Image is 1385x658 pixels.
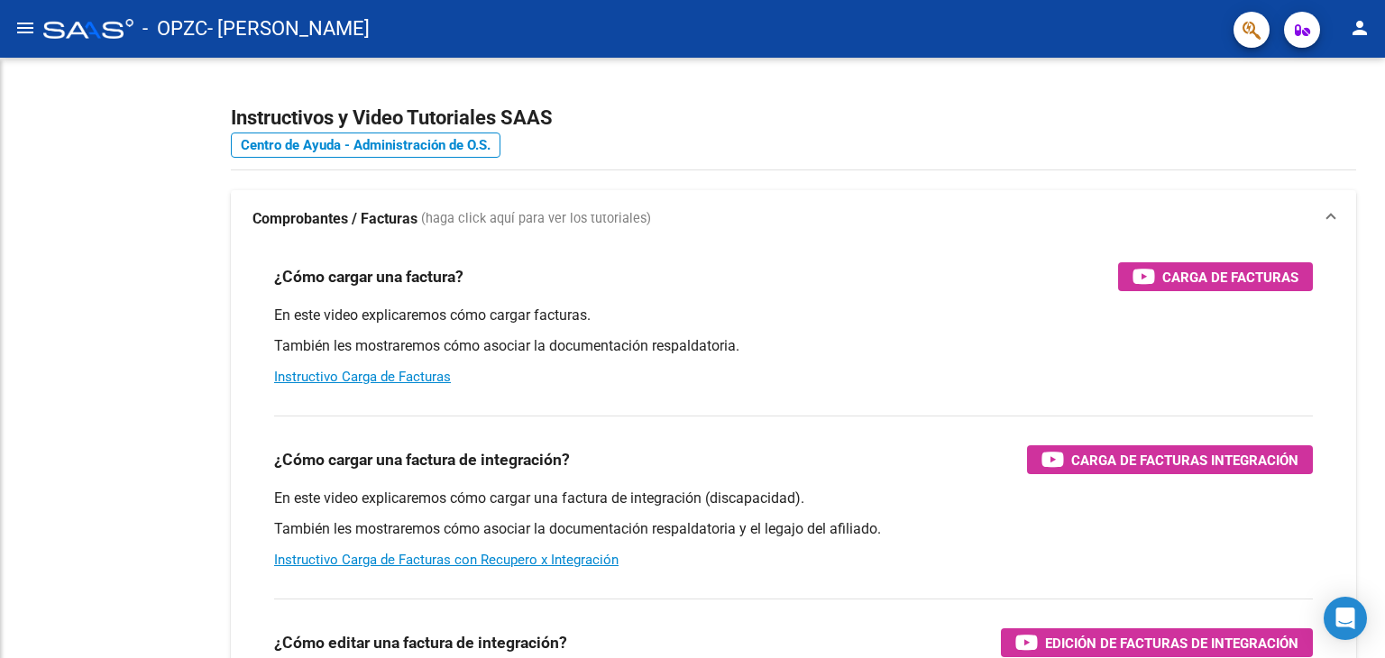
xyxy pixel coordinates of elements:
span: - [PERSON_NAME] [207,9,370,49]
h3: ¿Cómo editar una factura de integración? [274,630,567,655]
button: Carga de Facturas [1118,262,1313,291]
h2: Instructivos y Video Tutoriales SAAS [231,101,1356,135]
p: En este video explicaremos cómo cargar una factura de integración (discapacidad). [274,489,1313,508]
a: Instructivo Carga de Facturas con Recupero x Integración [274,552,619,568]
mat-icon: menu [14,17,36,39]
p: En este video explicaremos cómo cargar facturas. [274,306,1313,325]
span: Carga de Facturas [1162,266,1298,288]
button: Carga de Facturas Integración [1027,445,1313,474]
strong: Comprobantes / Facturas [252,209,417,229]
h3: ¿Cómo cargar una factura? [274,264,463,289]
a: Centro de Ayuda - Administración de O.S. [231,133,500,158]
button: Edición de Facturas de integración [1001,628,1313,657]
span: Carga de Facturas Integración [1071,449,1298,471]
a: Instructivo Carga de Facturas [274,369,451,385]
span: - OPZC [142,9,207,49]
mat-icon: person [1349,17,1371,39]
p: También les mostraremos cómo asociar la documentación respaldatoria. [274,336,1313,356]
p: También les mostraremos cómo asociar la documentación respaldatoria y el legajo del afiliado. [274,519,1313,539]
div: Open Intercom Messenger [1324,597,1367,640]
span: Edición de Facturas de integración [1045,632,1298,654]
mat-expansion-panel-header: Comprobantes / Facturas (haga click aquí para ver los tutoriales) [231,190,1356,248]
span: (haga click aquí para ver los tutoriales) [421,209,651,229]
h3: ¿Cómo cargar una factura de integración? [274,447,570,472]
